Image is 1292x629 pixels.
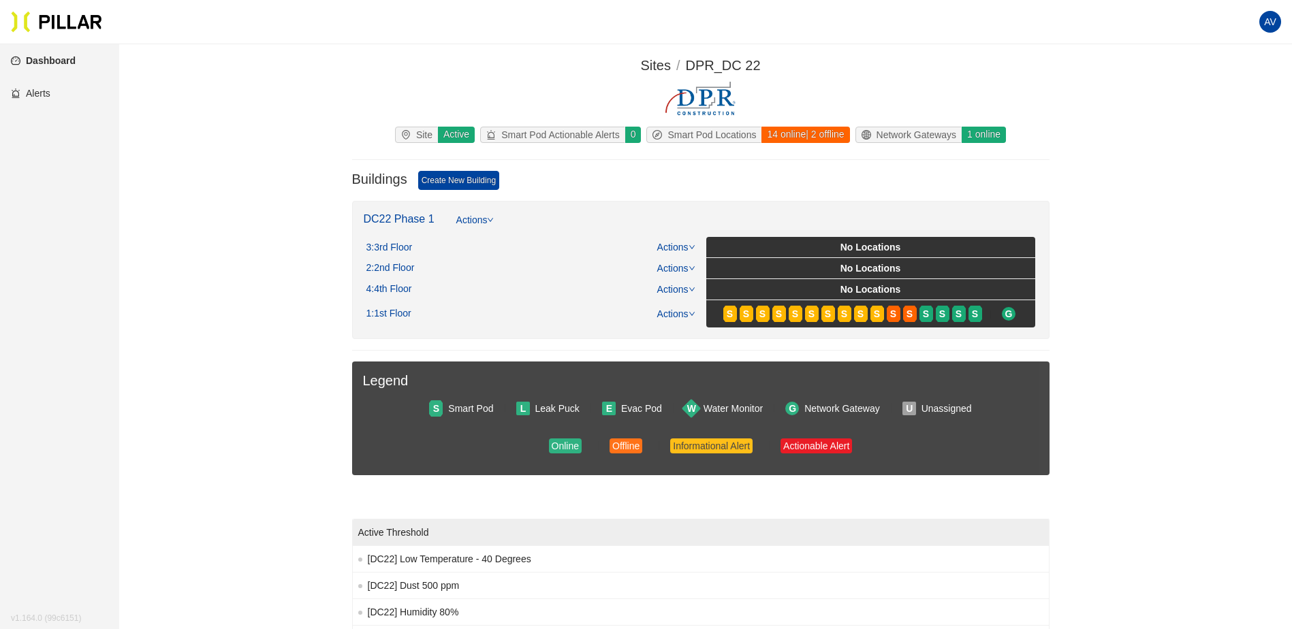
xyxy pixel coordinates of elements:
span: S [727,306,733,321]
span: S [743,306,749,321]
div: [DC22] Dust 500 ppm [358,578,1043,593]
div: Site [396,127,438,142]
span: U [906,401,913,416]
div: 1 online [961,127,1006,143]
div: No Locations [709,261,1033,276]
div: Evac Pod [621,401,662,416]
span: : 1st Floor [371,308,411,320]
span: S [825,306,831,321]
div: 3 [366,242,413,254]
div: 2 [366,262,415,274]
a: Actions [657,242,695,253]
span: down [689,265,695,272]
span: alert [486,130,501,140]
div: 4 [366,283,412,295]
div: Smart Pod Actionable Alerts [481,127,625,142]
span: S [857,306,864,321]
div: Online [552,438,579,453]
span: down [689,286,695,293]
a: DC22 Phase 1 [364,213,435,225]
span: / [676,58,680,73]
div: Informational Alert [673,438,750,453]
div: [DC22] Humidity 80% [358,604,1043,619]
span: down [689,244,695,251]
div: Actionable Alert [783,438,849,453]
div: Smart Pod [448,401,493,416]
th: Active Threshold [353,519,1050,546]
span: G [789,401,796,416]
span: S [776,306,782,321]
span: W [687,401,696,416]
img: DPR [665,82,735,116]
span: S [808,306,815,321]
span: global [862,130,877,140]
div: 14 online | 2 offline [761,127,849,143]
span: S [956,306,962,321]
div: DPR_DC 22 [685,55,760,76]
a: Actions [657,284,695,295]
span: S [874,306,880,321]
span: S [759,306,766,321]
span: S [972,306,978,321]
div: Unassigned [921,401,972,416]
div: No Locations [709,240,1033,255]
div: Offline [612,438,640,453]
span: G [1005,306,1013,321]
span: AV [1264,11,1276,33]
span: S [907,306,913,321]
span: Sites [640,58,670,73]
span: S [792,306,798,321]
span: S [841,306,847,321]
a: Actions [657,263,695,274]
div: Leak Puck [535,401,580,416]
a: Actions [657,308,695,319]
div: Network Gateways [856,127,962,142]
span: : 4th Floor [371,283,411,295]
div: 0 [625,127,642,143]
div: Smart Pod Locations [647,127,761,142]
span: S [890,306,896,321]
span: S [433,401,439,416]
h3: Legend [363,372,1039,389]
div: Network Gateway [804,401,879,416]
div: No Locations [709,282,1033,297]
img: Pillar Technologies [11,11,102,33]
span: L [520,401,526,416]
span: environment [401,130,416,140]
a: alertSmart Pod Actionable Alerts0 [477,127,644,143]
div: [DC22] Low Temperature - 40 Degrees [358,551,1043,566]
span: S [939,306,945,321]
span: down [689,310,695,317]
span: down [487,216,494,223]
a: Actions [456,212,494,237]
span: : 3rd Floor [371,242,412,254]
a: dashboardDashboard [11,55,76,66]
a: alertAlerts [11,88,50,99]
span: compass [652,130,667,140]
div: Active [437,127,475,143]
div: Water Monitor [704,401,763,416]
div: 1 [366,308,411,320]
span: S [923,306,929,321]
a: Create New Building [418,171,499,190]
span: : 2nd Floor [371,262,414,274]
h3: Buildings [352,171,407,190]
span: E [606,401,612,416]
